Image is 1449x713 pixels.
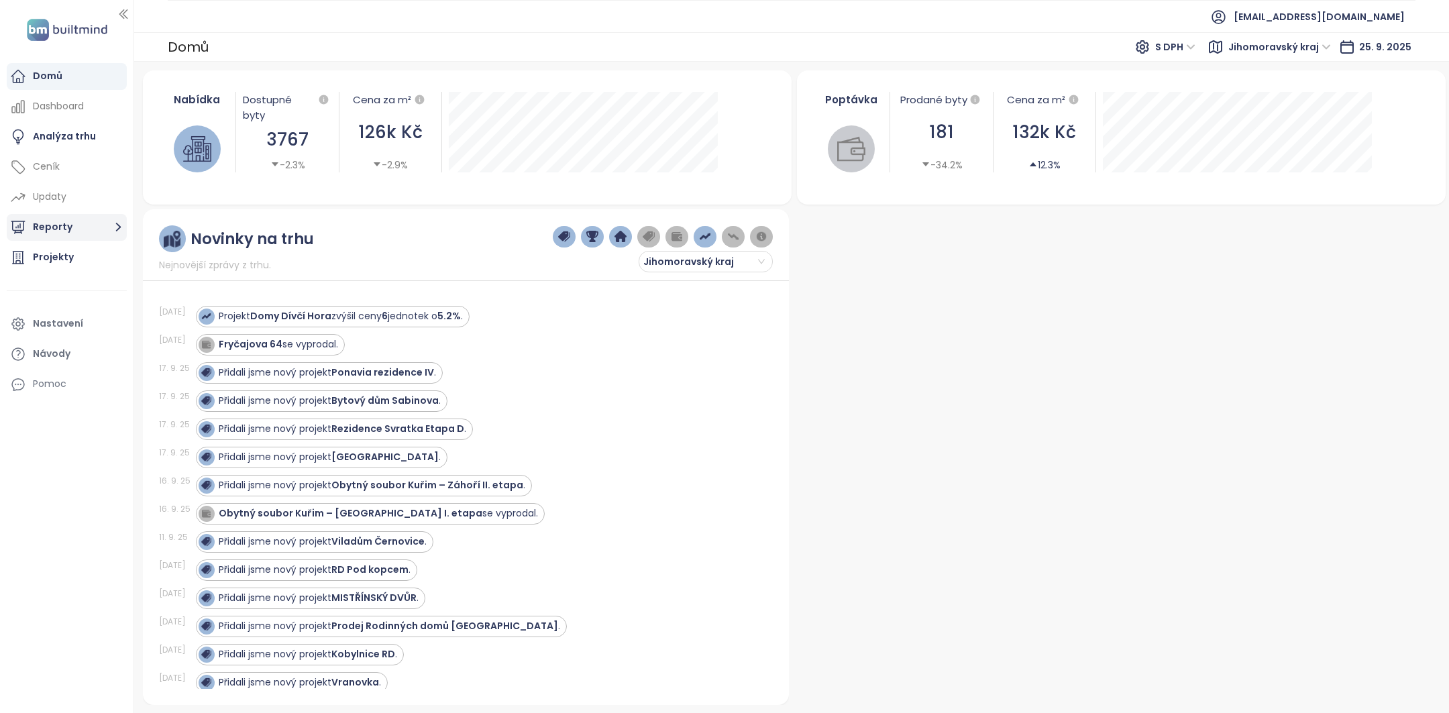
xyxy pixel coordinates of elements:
[243,92,331,123] div: Dostupné byty
[33,249,74,266] div: Projekty
[201,593,211,602] img: icon
[558,231,570,243] img: price-tag-dark-blue.png
[219,506,538,520] div: se vyprodal.
[159,616,193,628] div: [DATE]
[168,35,209,59] div: Domů
[331,675,379,689] strong: Vranovka
[201,649,211,659] img: icon
[921,160,930,169] span: caret-down
[33,128,96,145] div: Analýza trhu
[219,591,419,605] div: Přidali jsme nový projekt .
[201,424,211,433] img: icon
[1234,1,1405,33] span: [EMAIL_ADDRESS][DOMAIN_NAME]
[1359,40,1411,54] span: 25. 9. 2025
[159,447,193,459] div: 17. 9. 25
[1155,37,1195,57] span: S DPH
[7,154,127,180] a: Ceník
[159,362,193,374] div: 17. 9. 25
[671,231,683,243] img: wallet-dark-grey.png
[331,394,439,407] strong: Bytový dům Sabinova
[331,535,425,548] strong: Viladům Černovice
[219,506,482,520] strong: Obytný soubor Kuřim – [GEOGRAPHIC_DATA] I. etapa
[201,452,211,461] img: icon
[7,311,127,337] a: Nastavení
[159,644,193,656] div: [DATE]
[346,119,435,146] div: 126k Kč
[219,337,282,351] strong: Fryčajova 64
[219,647,397,661] div: Přidali jsme nový projekt .
[437,309,461,323] strong: 5.2%
[586,231,598,243] img: trophy-dark-blue.png
[7,93,127,120] a: Dashboard
[270,158,305,172] div: -2.3%
[219,478,525,492] div: Přidali jsme nový projekt .
[219,619,560,633] div: Přidali jsme nový projekt .
[159,258,271,272] span: Nejnovější zprávy z trhu.
[159,503,193,515] div: 16. 9. 25
[1000,119,1089,146] div: 132k Kč
[331,478,523,492] strong: Obytný soubor Kuřim – Záhoří II. etapa
[270,160,280,169] span: caret-down
[201,311,211,321] img: icon
[183,135,211,163] img: house
[243,126,331,154] div: 3767
[7,244,127,271] a: Projekty
[921,158,963,172] div: -34.2%
[727,231,739,243] img: price-decreases.png
[7,341,127,368] a: Návody
[382,309,388,323] strong: 6
[159,475,193,487] div: 16. 9. 25
[33,345,70,362] div: Návody
[33,188,66,205] div: Updaty
[219,309,463,323] div: Projekt zvýšil ceny jednotek o .
[897,92,985,108] div: Prodané byty
[159,390,193,402] div: 17. 9. 25
[1228,37,1331,57] span: Jihomoravský kraj
[331,366,434,379] strong: Ponavia rezidence IV
[166,92,229,107] div: Nabídka
[1028,158,1061,172] div: 12.3%
[219,450,441,464] div: Přidali jsme nový projekt .
[250,309,331,323] strong: Domy Dívčí Hora
[219,366,436,380] div: Přidali jsme nový projekt .
[219,563,411,577] div: Přidali jsme nový projekt .
[33,376,66,392] div: Pomoc
[331,591,417,604] strong: MISTŘÍNSKÝ DVŮR
[331,563,409,576] strong: RD Pod kopcem
[33,68,62,85] div: Domů
[201,565,211,574] img: icon
[219,535,427,549] div: Přidali jsme nový projekt .
[7,371,127,398] div: Pomoc
[219,394,441,408] div: Přidali jsme nový projekt .
[201,537,211,546] img: icon
[614,231,627,243] img: home-dark-blue.png
[643,252,765,272] span: Jihomoravský kraj
[372,158,408,172] div: -2.9%
[201,339,211,349] img: icon
[159,334,193,346] div: [DATE]
[331,647,395,661] strong: Kobylnice RD
[219,422,466,436] div: Přidali jsme nový projekt .
[159,672,193,684] div: [DATE]
[7,214,127,241] button: Reporty
[331,422,464,435] strong: Rezidence Svratka Etapa D
[7,63,127,90] a: Domů
[23,16,111,44] img: logo
[201,480,211,490] img: icon
[331,619,558,633] strong: Prodej Rodinných domů [GEOGRAPHIC_DATA]
[1000,92,1089,108] div: Cena za m²
[353,92,411,108] div: Cena za m²
[159,419,193,431] div: 17. 9. 25
[755,231,767,243] img: information-circle.png
[159,531,193,543] div: 11. 9. 25
[201,368,211,377] img: icon
[897,119,985,146] div: 181
[1028,160,1038,169] span: caret-up
[201,677,211,687] img: icon
[201,621,211,630] img: icon
[191,231,314,248] div: Novinky na trhu
[331,450,439,463] strong: [GEOGRAPHIC_DATA]
[837,135,865,163] img: wallet
[164,231,180,248] img: ruler
[372,160,382,169] span: caret-down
